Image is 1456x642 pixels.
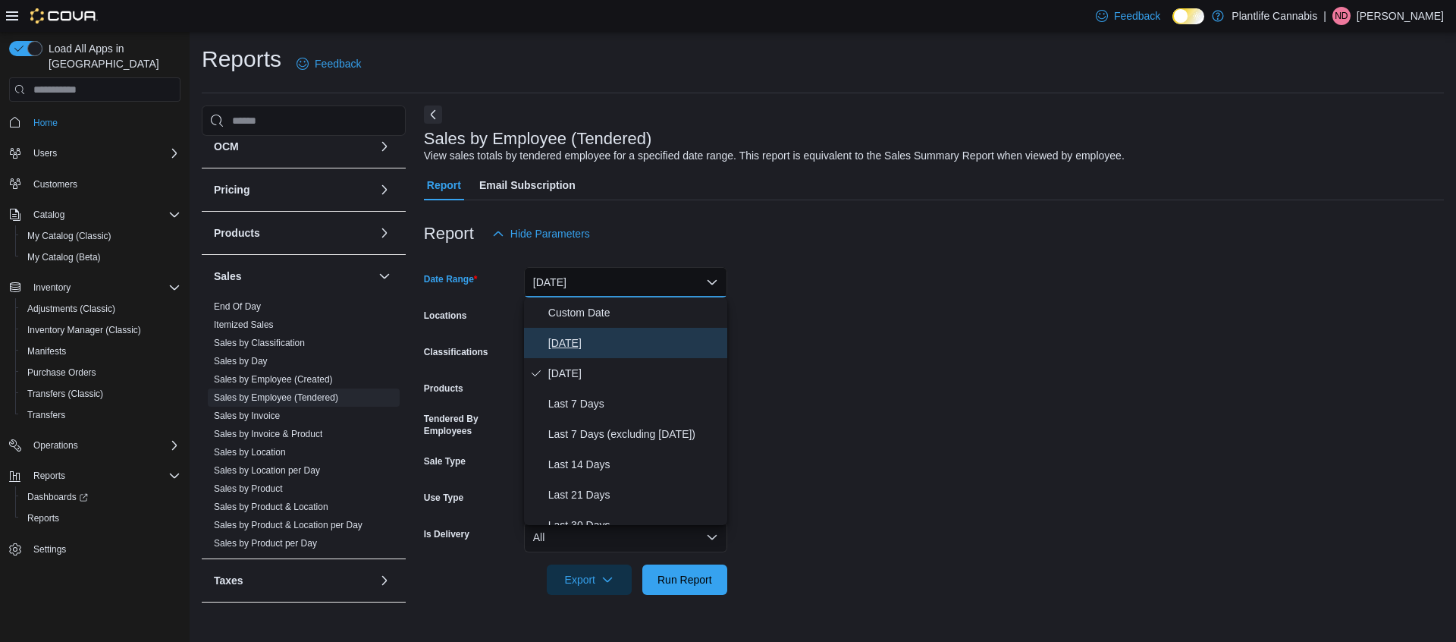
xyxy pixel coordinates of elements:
[27,436,84,455] button: Operations
[27,175,83,194] a: Customers
[42,41,180,71] span: Load All Apps in [GEOGRAPHIC_DATA]
[15,298,187,319] button: Adjustments (Classic)
[548,486,721,504] span: Last 21 Days
[524,522,727,552] button: All
[427,170,461,200] span: Report
[214,392,338,403] a: Sales by Employee (Tendered)
[27,540,180,559] span: Settings
[524,297,727,525] div: Select listbox
[27,467,180,485] span: Reports
[214,182,249,197] h3: Pricing
[214,374,333,385] a: Sales by Employee (Created)
[27,251,101,263] span: My Catalog (Beta)
[21,342,72,360] a: Manifests
[3,435,187,456] button: Operations
[214,465,320,476] a: Sales by Location per Day
[21,406,71,424] a: Transfers
[27,230,111,242] span: My Catalog (Classic)
[375,224,394,242] button: Products
[424,130,652,148] h3: Sales by Employee (Tendered)
[33,543,66,555] span: Settings
[375,137,394,156] button: OCM
[33,117,58,129] span: Home
[214,502,328,512] a: Sales by Product & Location
[214,447,286,458] a: Sales by Location
[548,334,721,352] span: [DATE]
[214,573,372,588] button: Taxes
[27,467,71,485] button: Reports
[21,509,180,527] span: Reports
[214,519,362,531] span: Sales by Product & Location per Day
[27,324,141,336] span: Inventory Manager (Classic)
[214,319,274,331] span: Itemized Sales
[3,111,187,133] button: Home
[290,49,367,79] a: Feedback
[27,409,65,421] span: Transfers
[214,301,261,312] a: End Of Day
[3,143,187,164] button: Users
[15,319,187,341] button: Inventory Manager (Classic)
[3,173,187,195] button: Customers
[315,56,361,71] span: Feedback
[214,337,305,349] span: Sales by Classification
[375,571,394,590] button: Taxes
[27,114,64,132] a: Home
[9,105,180,600] nav: Complex example
[21,248,107,266] a: My Catalog (Beta)
[548,364,721,382] span: [DATE]
[27,175,180,194] span: Customers
[424,455,466,467] label: Sale Type
[548,425,721,443] span: Last 7 Days (excluding [DATE])
[27,512,59,524] span: Reports
[424,310,467,322] label: Locations
[214,538,317,549] a: Sales by Product per Day
[424,105,442,124] button: Next
[642,565,727,595] button: Run Report
[30,8,98,24] img: Cova
[548,395,721,413] span: Last 7 Days
[214,411,280,421] a: Sales by Invoice
[27,367,96,379] span: Purchase Orders
[424,148,1125,164] div: View sales totals by tendered employee for a specified date range. This report is equivalent to t...
[27,540,72,559] a: Settings
[375,181,394,199] button: Pricing
[214,269,242,284] h3: Sales
[15,508,187,529] button: Reports
[214,483,283,495] span: Sales by Product
[3,538,187,560] button: Settings
[1323,7,1326,25] p: |
[214,338,305,348] a: Sales by Classification
[214,410,280,422] span: Sales by Invoice
[21,406,180,424] span: Transfers
[21,248,180,266] span: My Catalog (Beta)
[27,345,66,357] span: Manifests
[524,267,727,297] button: [DATE]
[21,300,121,318] a: Adjustments (Classic)
[214,446,286,458] span: Sales by Location
[15,362,187,383] button: Purchase Orders
[657,572,712,587] span: Run Report
[21,300,180,318] span: Adjustments (Classic)
[556,565,623,595] span: Export
[27,144,63,162] button: Users
[548,516,721,534] span: Last 30 Days
[424,382,463,395] label: Products
[214,356,268,367] a: Sales by Day
[214,483,283,494] a: Sales by Product
[33,470,65,482] span: Reports
[27,144,180,162] span: Users
[214,520,362,530] a: Sales by Product & Location per Day
[424,528,469,540] label: Is Delivery
[214,269,372,284] button: Sales
[214,428,322,440] span: Sales by Invoice & Product
[214,355,268,367] span: Sales by Day
[424,413,518,437] label: Tendered By Employees
[15,486,187,508] a: Dashboards
[21,227,180,245] span: My Catalog (Classic)
[3,277,187,298] button: Inventory
[548,304,721,322] span: Custom Date
[214,373,333,386] span: Sales by Employee (Created)
[214,301,261,313] span: End Of Day
[214,319,274,330] a: Itemized Sales
[214,392,338,404] span: Sales by Employee (Tendered)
